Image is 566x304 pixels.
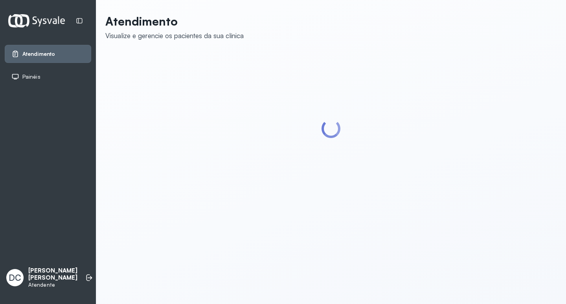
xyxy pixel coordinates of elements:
[22,74,40,80] span: Painéis
[105,14,244,28] p: Atendimento
[22,51,55,57] span: Atendimento
[28,267,77,282] p: [PERSON_NAME] [PERSON_NAME]
[11,50,85,58] a: Atendimento
[28,282,77,288] p: Atendente
[105,31,244,40] div: Visualize e gerencie os pacientes da sua clínica
[8,14,65,27] img: Logotipo do estabelecimento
